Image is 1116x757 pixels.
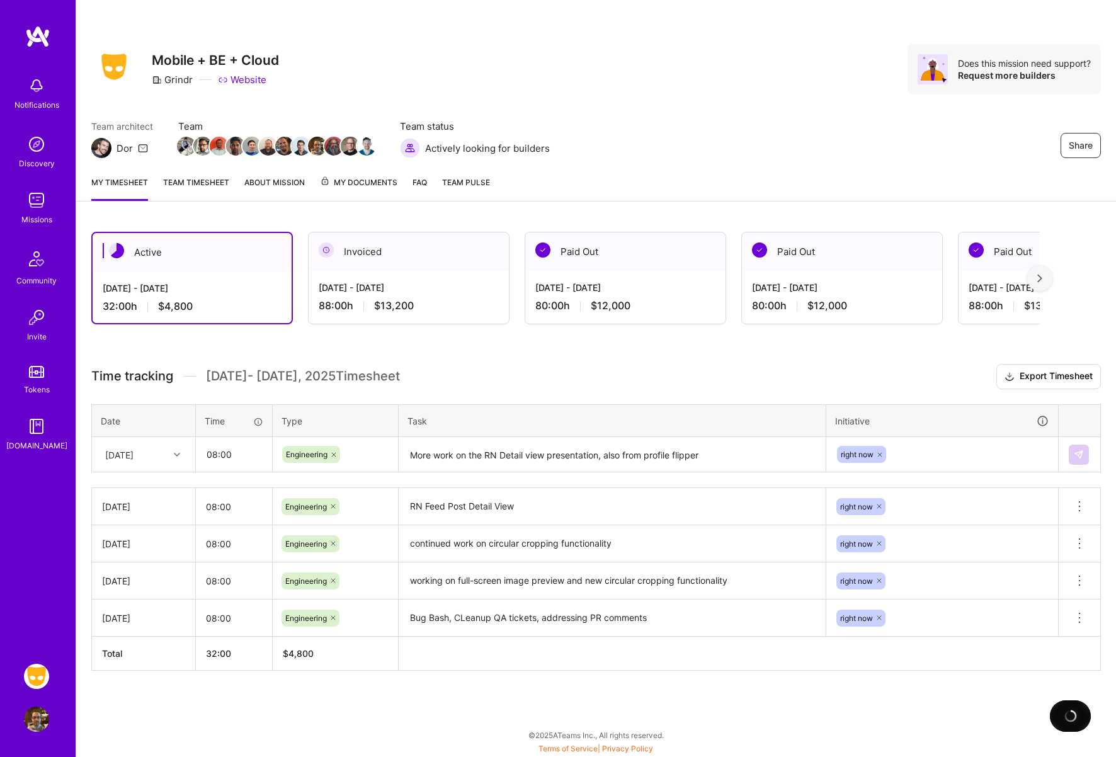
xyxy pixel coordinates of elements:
[535,281,715,294] div: [DATE] - [DATE]
[196,601,272,635] input: HH:MM
[92,637,196,671] th: Total
[1069,445,1090,465] div: null
[535,242,550,258] img: Paid Out
[358,135,375,157] a: Team Member Avatar
[152,52,279,68] h3: Mobile + BE + Cloud
[320,176,397,201] a: My Documents
[103,282,282,295] div: [DATE] - [DATE]
[102,612,185,625] div: [DATE]
[319,281,499,294] div: [DATE] - [DATE]
[413,176,427,201] a: FAQ
[442,178,490,187] span: Team Pulse
[196,490,272,523] input: HH:MM
[195,135,211,157] a: Team Member Avatar
[535,299,715,312] div: 80:00 h
[840,613,873,623] span: right now
[24,132,49,157] img: discovery
[14,98,59,111] div: Notifications
[400,138,420,158] img: Actively looking for builders
[196,527,272,561] input: HH:MM
[163,176,229,201] a: Team timesheet
[918,54,948,84] img: Avatar
[242,137,261,156] img: Team Member Avatar
[76,719,1116,751] div: © 2025 ATeams Inc., All rights reserved.
[91,368,173,384] span: Time tracking
[211,135,227,157] a: Team Member Avatar
[400,438,824,472] textarea: More work on the RN Detail view presentation, also from profile flipper
[93,233,292,271] div: Active
[105,448,134,461] div: [DATE]
[400,526,824,561] textarea: continued work on circular cropping functionality
[807,299,847,312] span: $12,000
[218,73,266,86] a: Website
[319,299,499,312] div: 88:00 h
[91,50,137,84] img: Company Logo
[835,414,1049,428] div: Initiative
[102,537,185,550] div: [DATE]
[319,242,334,258] img: Invoiced
[840,502,873,511] span: right now
[400,489,824,524] textarea: RN Feed Post Detail View
[309,135,326,157] a: Team Member Avatar
[21,707,52,732] a: User Avatar
[91,176,148,201] a: My timesheet
[196,564,272,598] input: HH:MM
[400,601,824,635] textarea: Bug Bash, CLeanup QA tickets, addressing PR comments
[226,137,245,156] img: Team Member Avatar
[326,135,342,157] a: Team Member Avatar
[1062,707,1079,724] img: loading
[92,404,196,437] th: Date
[178,135,195,157] a: Team Member Avatar
[109,243,124,258] img: Active
[25,25,50,48] img: logo
[19,157,55,170] div: Discovery
[138,143,148,153] i: icon Mail
[840,576,873,586] span: right now
[273,404,399,437] th: Type
[103,300,282,313] div: 32:00 h
[205,414,263,428] div: Time
[308,137,327,156] img: Team Member Avatar
[1061,133,1101,158] button: Share
[324,137,343,156] img: Team Member Avatar
[602,744,653,753] a: Privacy Policy
[174,452,180,458] i: icon Chevron
[91,138,111,158] img: Team Architect
[102,574,185,588] div: [DATE]
[91,120,153,133] span: Team architect
[292,137,310,156] img: Team Member Avatar
[525,232,726,271] div: Paid Out
[293,135,309,157] a: Team Member Avatar
[24,73,49,98] img: bell
[21,664,52,689] a: Grindr: Mobile + BE + Cloud
[6,439,67,452] div: [DOMAIN_NAME]
[1069,139,1093,152] span: Share
[196,637,273,671] th: 32:00
[21,244,52,274] img: Community
[285,576,327,586] span: Engineering
[374,299,414,312] span: $13,200
[286,450,327,459] span: Engineering
[591,299,630,312] span: $12,000
[178,120,375,133] span: Team
[958,69,1091,81] div: Request more builders
[742,232,942,271] div: Paid Out
[193,137,212,156] img: Team Member Avatar
[1037,274,1042,283] img: right
[752,299,932,312] div: 80:00 h
[21,213,52,226] div: Missions
[260,135,276,157] a: Team Member Avatar
[24,664,49,689] img: Grindr: Mobile + BE + Cloud
[1005,370,1015,384] i: icon Download
[841,450,874,459] span: right now
[276,135,293,157] a: Team Member Avatar
[102,500,185,513] div: [DATE]
[996,364,1101,389] button: Export Timesheet
[442,176,490,201] a: Team Pulse
[357,137,376,156] img: Team Member Avatar
[158,300,193,313] span: $4,800
[752,281,932,294] div: [DATE] - [DATE]
[29,366,44,378] img: tokens
[117,142,133,155] div: Dor
[283,648,314,659] span: $ 4,800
